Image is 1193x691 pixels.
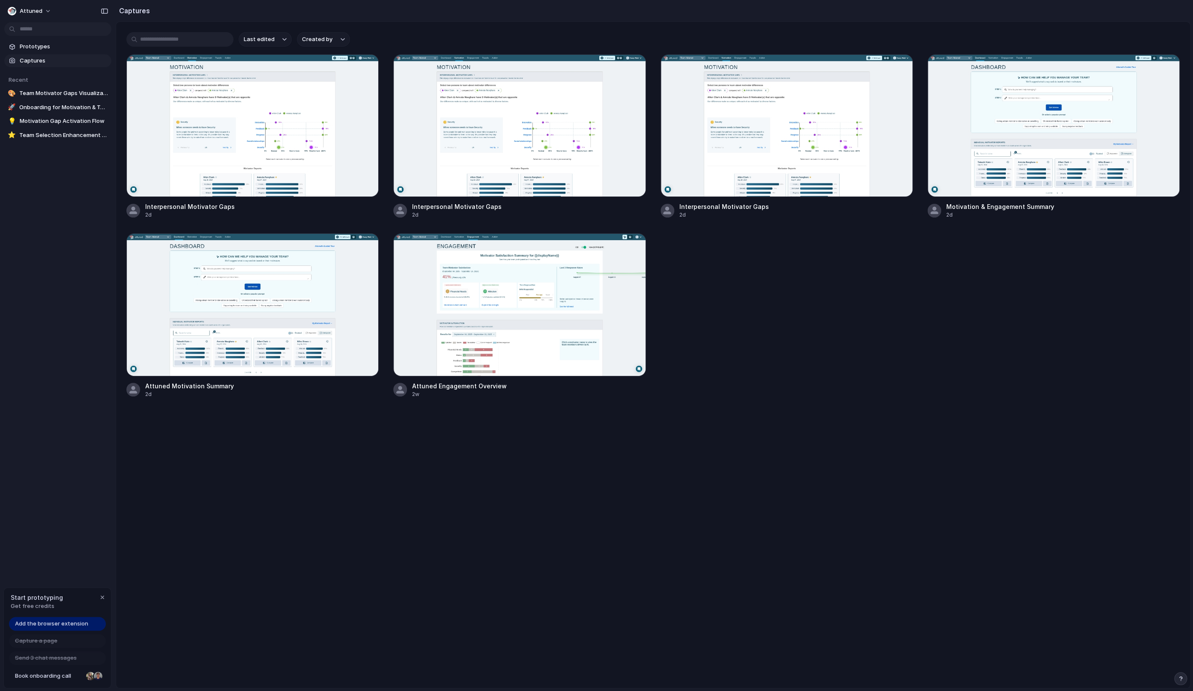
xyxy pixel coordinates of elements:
a: Prototypes [4,40,111,53]
span: Book onboarding call [15,672,83,680]
div: 2d [145,390,379,398]
span: Motivation & Engagement Summary [946,202,1180,211]
a: 🚀Onboarding for Motivation & TalkCoach Activation [4,101,111,114]
span: Attuned [20,7,42,15]
span: Team Motivator Gaps Visualization [19,89,108,98]
a: ⭐Team Selection Enhancement for AI Talk Coach [4,129,111,142]
div: 2w [412,390,646,398]
span: Onboarding for Motivation & TalkCoach Activation [19,103,108,112]
div: 🚀 [8,103,16,112]
span: Interpersonal Motivator Gaps [145,202,379,211]
span: Created by [302,35,332,44]
span: Captures [20,57,108,65]
h2: Captures [116,6,150,16]
span: Team Selection Enhancement for AI Talk Coach [19,131,108,140]
div: 💡 [8,117,16,125]
div: 2d [679,211,913,219]
button: Attuned [4,4,56,18]
span: Get free credits [11,602,63,611]
button: Last edited [239,32,292,47]
div: 🎨 [8,89,16,98]
a: 🎨Team Motivator Gaps Visualization [4,87,111,100]
a: 💡Motivation Gap Activation Flow [4,115,111,128]
div: 2d [145,211,379,219]
span: Interpersonal Motivator Gaps [679,202,913,211]
span: Add the browser extension [15,620,88,628]
div: Nicole Kubica [85,671,96,681]
span: Attuned Motivation Summary [145,381,379,390]
a: Captures [4,54,111,67]
a: Book onboarding call [9,669,106,683]
span: Interpersonal Motivator Gaps [412,202,646,211]
span: Start prototyping [11,593,63,602]
span: Prototypes [20,42,108,51]
span: Motivation Gap Activation Flow [20,117,108,125]
div: 2d [412,211,646,219]
div: ⭐ [8,131,16,140]
span: Send 3 chat messages [15,654,77,662]
span: Capture a page [15,637,57,645]
button: Created by [297,32,350,47]
span: Attuned Engagement Overview [412,381,646,390]
span: Last edited [244,35,275,44]
div: 2d [946,211,1180,219]
span: Recent [9,76,28,83]
div: Christian Iacullo [93,671,103,681]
